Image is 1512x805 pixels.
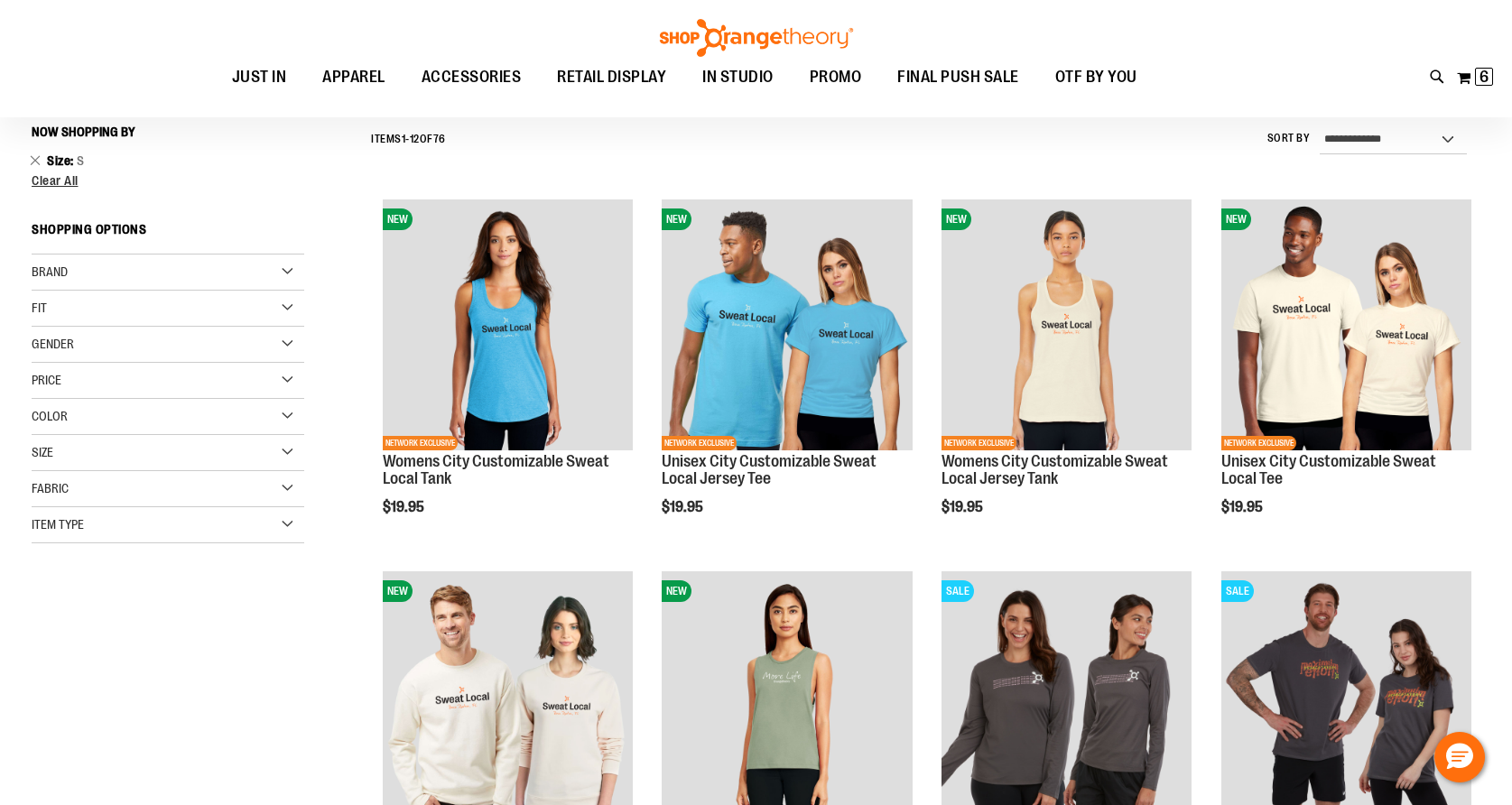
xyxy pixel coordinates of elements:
span: Fit [32,301,47,315]
span: ACCESSORIES [422,57,522,97]
div: product [653,190,921,561]
a: Clear All [32,174,304,187]
button: Now Shopping by [32,116,144,147]
a: PROMO [792,57,880,98]
div: product [932,190,1201,561]
button: Hello, have a question? Let’s chat. [1434,732,1485,782]
span: $19.95 [942,499,986,515]
a: Womens City Customizable Sweat Local Tank [383,452,609,488]
span: 12 [410,133,420,145]
img: Shop Orangetheory [657,19,856,57]
span: APPAREL [322,57,385,97]
span: OTF BY YOU [1055,57,1137,97]
span: 6 [1480,68,1489,86]
img: City Customizable Perfect Racerback Tank [383,199,633,449]
span: Gender [32,337,74,351]
div: product [1212,190,1480,561]
a: City Customizable Jersey Racerback TankNEWNETWORK EXCLUSIVE [942,199,1192,452]
span: NETWORK EXCLUSIVE [383,436,458,450]
span: Brand [32,264,68,279]
span: Color [32,409,68,423]
span: NEW [383,580,413,602]
div: product [374,190,642,561]
img: Image of Unisex City Customizable Very Important Tee [1221,199,1471,449]
a: JUST IN [214,57,305,98]
span: $19.95 [662,499,706,515]
span: SALE [942,580,974,602]
span: S [77,153,85,168]
span: IN STUDIO [702,57,774,97]
a: Unisex City Customizable Sweat Local Jersey Tee [662,452,877,488]
span: 1 [402,133,406,145]
span: Size [47,153,77,168]
span: JUST IN [232,57,287,97]
span: NETWORK EXCLUSIVE [1221,436,1296,450]
span: NEW [662,580,691,602]
span: $19.95 [383,499,427,515]
a: APPAREL [304,57,404,97]
span: SALE [1221,580,1254,602]
img: Unisex City Customizable Fine Jersey Tee [662,199,912,449]
a: Womens City Customizable Sweat Local Jersey Tank [942,452,1168,488]
span: Size [32,445,53,459]
span: RETAIL DISPLAY [557,57,666,97]
span: NETWORK EXCLUSIVE [662,436,737,450]
h2: Items - of [371,125,446,153]
span: NETWORK EXCLUSIVE [942,436,1016,450]
a: City Customizable Perfect Racerback TankNEWNETWORK EXCLUSIVE [383,199,633,452]
a: OTF BY YOU [1037,57,1155,98]
span: FINAL PUSH SALE [897,57,1019,97]
span: Fabric [32,481,69,495]
a: ACCESSORIES [404,57,540,98]
a: RETAIL DISPLAY [539,57,684,98]
span: 76 [433,133,446,145]
a: FINAL PUSH SALE [879,57,1037,98]
strong: Shopping Options [32,214,304,254]
a: Image of Unisex City Customizable Very Important TeeNEWNETWORK EXCLUSIVE [1221,199,1471,452]
a: Unisex City Customizable Sweat Local Tee [1221,452,1436,488]
span: Clear All [32,173,79,188]
span: NEW [662,208,691,230]
span: NEW [383,208,413,230]
span: NEW [1221,208,1251,230]
span: Item Type [32,517,84,532]
span: PROMO [810,57,862,97]
span: NEW [942,208,971,230]
a: IN STUDIO [684,57,792,98]
img: City Customizable Jersey Racerback Tank [942,199,1192,449]
span: Price [32,373,61,387]
label: Sort By [1267,131,1311,146]
a: Unisex City Customizable Fine Jersey TeeNEWNETWORK EXCLUSIVE [662,199,912,452]
span: $19.95 [1221,499,1266,515]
